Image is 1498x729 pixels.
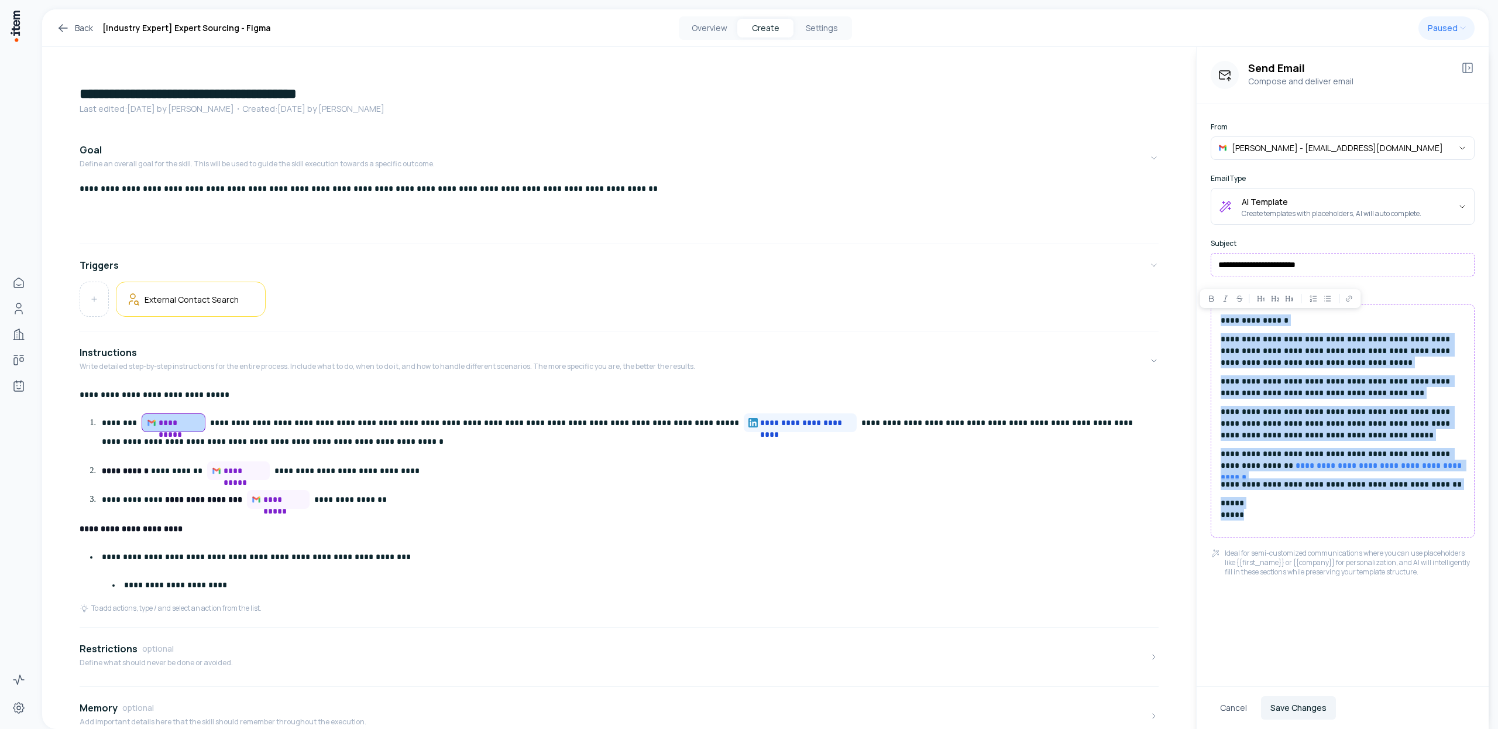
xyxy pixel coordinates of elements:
label: Email Type [1211,174,1475,183]
a: Activity [7,668,30,692]
a: Agents [7,374,30,398]
p: Ideal for semi-customized communications where you can use placeholders like {{first_name}} or {{... [1225,549,1475,577]
p: Last edited: [DATE] by [PERSON_NAME] ・Created: [DATE] by [PERSON_NAME] [80,103,1159,115]
img: Item Brain Logo [9,9,21,43]
a: Settings [7,696,30,720]
p: Define what should never be done or avoided. [80,658,233,668]
h4: Instructions [80,345,137,360]
h4: Memory [80,701,118,715]
button: Settings [793,19,850,37]
h3: Send Email [1248,61,1451,75]
a: Home [7,271,30,295]
div: To add actions, type / and select an action from the list. [80,604,262,613]
button: Link [1342,292,1356,306]
button: GoalDefine an overall goal for the skill. This will be used to guide the skill execution towards ... [80,134,1159,183]
h4: Goal [80,143,102,157]
button: Cancel [1211,696,1256,720]
label: Subject [1211,239,1475,248]
p: Write detailed step-by-step instructions for the entire process. Include what to do, when to do i... [80,362,695,371]
p: Add important details here that the skill should remember throughout the execution. [80,717,366,727]
p: Compose and deliver email [1248,75,1451,88]
a: Back [56,21,93,35]
button: Overview [681,19,737,37]
button: RestrictionsoptionalDefine what should never be done or avoided. [80,632,1159,682]
div: Triggers [80,282,1159,326]
button: InstructionsWrite detailed step-by-step instructions for the entire process. Include what to do, ... [80,336,1159,385]
a: Companies [7,323,30,346]
button: Save Changes [1261,696,1336,720]
h4: Restrictions [80,642,138,656]
label: From [1211,122,1475,132]
p: Define an overall goal for the skill. This will be used to guide the skill execution towards a sp... [80,159,435,169]
button: Triggers [80,249,1159,282]
h5: External Contact Search [145,294,239,305]
a: Deals [7,348,30,372]
h1: [Industry Expert] Expert Sourcing - Figma [102,21,270,35]
button: Create [737,19,793,37]
span: optional [142,643,174,655]
h4: Triggers [80,258,119,272]
div: GoalDefine an overall goal for the skill. This will be used to guide the skill execution towards ... [80,183,1159,239]
a: People [7,297,30,320]
div: InstructionsWrite detailed step-by-step instructions for the entire process. Include what to do, ... [80,385,1159,622]
span: optional [122,702,154,714]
